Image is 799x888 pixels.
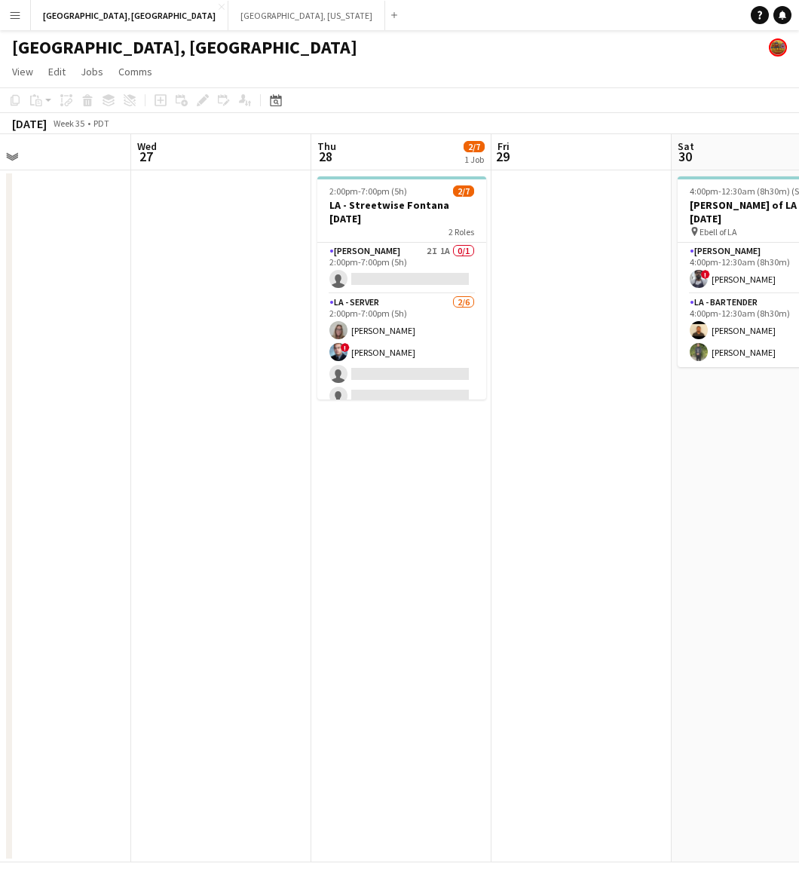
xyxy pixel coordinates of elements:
button: [GEOGRAPHIC_DATA], [US_STATE] [228,1,385,30]
app-user-avatar: Rollin Hero [769,38,787,57]
a: Jobs [75,62,109,81]
a: Edit [42,62,72,81]
span: View [12,65,33,78]
div: PDT [93,118,109,129]
div: [DATE] [12,116,47,131]
a: View [6,62,39,81]
span: Week 35 [50,118,87,129]
a: Comms [112,62,158,81]
h1: [GEOGRAPHIC_DATA], [GEOGRAPHIC_DATA] [12,36,357,59]
span: Jobs [81,65,103,78]
span: Edit [48,65,66,78]
span: Comms [118,65,152,78]
button: [GEOGRAPHIC_DATA], [GEOGRAPHIC_DATA] [31,1,228,30]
